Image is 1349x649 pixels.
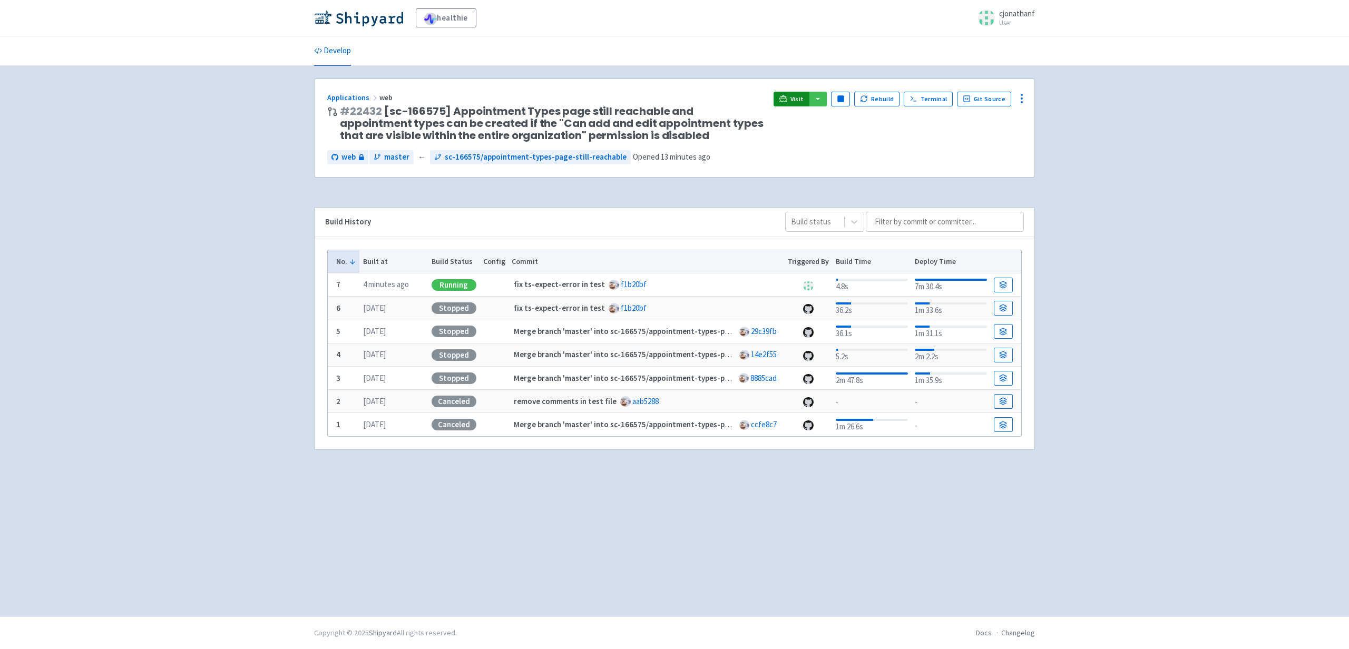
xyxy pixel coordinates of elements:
a: Build Details [994,348,1013,362]
a: #22432 [340,104,382,119]
div: Stopped [432,302,476,314]
th: Build Status [428,250,480,273]
span: ← [418,151,426,163]
b: 1 [336,419,340,429]
b: 7 [336,279,340,289]
a: Docs [976,628,992,637]
time: [DATE] [363,373,386,383]
div: 5.2s [836,347,908,363]
a: Changelog [1001,628,1035,637]
div: 1m 35.9s [915,370,987,387]
span: master [384,151,409,163]
a: Terminal [904,92,953,106]
span: sc-166575/appointment-types-page-still-reachable [445,151,627,163]
div: - [915,418,987,432]
b: 4 [336,349,340,359]
b: 2 [336,396,340,406]
button: Pause [831,92,850,106]
time: [DATE] [363,349,386,359]
strong: remove comments in test file [514,396,617,406]
a: master [369,150,414,164]
span: web [341,151,356,163]
div: 36.1s [836,323,908,340]
strong: Merge branch 'master' into sc-166575/appointment-types-page-still-reachable [514,373,792,383]
th: Config [480,250,509,273]
a: healthie [416,8,476,27]
strong: fix ts-expect-error in test [514,279,605,289]
a: Visit [774,92,809,106]
b: 6 [336,303,340,313]
a: Build Details [994,301,1013,316]
strong: Merge branch 'master' into sc-166575/appointment-types-page-still-reachable [514,419,792,429]
div: 4.8s [836,277,908,293]
div: 36.2s [836,300,908,317]
div: Stopped [432,326,476,337]
a: 14e2f55 [751,349,777,359]
div: 1m 26.6s [836,417,908,433]
div: Running [432,279,476,291]
a: Git Source [957,92,1011,106]
a: Develop [314,36,351,66]
span: web [379,93,394,102]
a: Build Details [994,278,1013,292]
strong: Merge branch 'master' into sc-166575/appointment-types-page-still-reachable [514,326,792,336]
div: Canceled [432,396,476,407]
div: 2m 2.2s [915,347,987,363]
strong: Merge branch 'master' into sc-166575/appointment-types-page-still-reachable [514,349,792,359]
a: sc-166575/appointment-types-page-still-reachable [430,150,631,164]
a: f1b20bf [621,279,647,289]
a: ccfe8c7 [751,419,777,429]
a: cjonathanf User [972,9,1035,26]
div: Canceled [432,419,476,430]
button: Rebuild [854,92,900,106]
a: aab5288 [632,396,659,406]
div: Stopped [432,349,476,361]
strong: fix ts-expect-error in test [514,303,605,313]
a: 29c39fb [751,326,777,336]
a: web [327,150,368,164]
a: Shipyard [369,628,397,637]
a: f1b20bf [621,303,647,313]
b: 3 [336,373,340,383]
th: Triggered By [785,250,833,273]
div: 1m 33.6s [915,300,987,317]
input: Filter by commit or committer... [866,212,1024,232]
span: [sc-166575] Appointment Types page still reachable and appointment types can be created if the "C... [340,105,765,142]
span: Visit [790,95,804,103]
div: Build History [325,216,768,228]
div: Copyright © 2025 All rights reserved. [314,627,457,638]
a: Build Details [994,324,1013,339]
a: Build Details [994,371,1013,386]
button: No. [336,256,356,267]
th: Built at [359,250,428,273]
small: User [999,19,1035,26]
time: [DATE] [363,303,386,313]
a: 8885cad [750,373,777,383]
div: 1m 31.1s [915,323,987,340]
th: Deploy Time [911,250,990,273]
div: Stopped [432,372,476,384]
time: 13 minutes ago [661,152,710,162]
span: Opened [633,152,710,162]
div: 2m 47.8s [836,370,908,387]
img: Shipyard logo [314,9,403,26]
time: [DATE] [363,419,386,429]
a: Build Details [994,417,1013,432]
time: [DATE] [363,396,386,406]
th: Build Time [832,250,911,273]
b: 5 [336,326,340,336]
time: [DATE] [363,326,386,336]
div: - [915,395,987,409]
a: Applications [327,93,379,102]
th: Commit [509,250,785,273]
div: - [836,395,908,409]
div: 7m 30.4s [915,277,987,293]
span: cjonathanf [999,8,1035,18]
time: 4 minutes ago [363,279,409,289]
a: Build Details [994,394,1013,409]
